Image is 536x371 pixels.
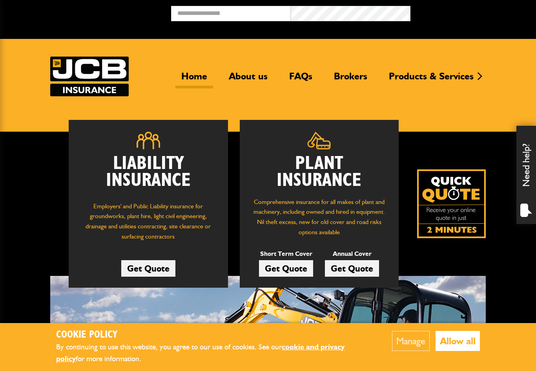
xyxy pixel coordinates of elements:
button: Allow all [436,331,480,351]
a: Get Quote [325,260,379,277]
button: Broker Login [410,6,530,18]
p: Short Term Cover [259,249,313,259]
p: Annual Cover [325,249,379,259]
a: Brokers [328,70,373,88]
a: Get Quote [121,260,175,277]
a: Get your insurance quote isn just 2-minutes [417,169,486,238]
h2: Liability Insurance [80,155,216,193]
img: Quick Quote [417,169,486,238]
a: Home [175,70,213,88]
img: JCB Insurance Services logo [50,57,129,96]
h2: Plant Insurance [252,155,387,189]
a: About us [223,70,273,88]
a: FAQs [283,70,318,88]
h2: Cookie Policy [56,329,368,341]
button: Manage [392,331,430,351]
a: JCB Insurance Services [50,57,129,96]
p: Employers' and Public Liability insurance for groundworks, plant hire, light civil engineering, d... [80,201,216,246]
a: Products & Services [383,70,479,88]
div: Need help? [516,126,536,224]
p: Comprehensive insurance for all makes of plant and machinery, including owned and hired in equipm... [252,197,387,237]
a: Get Quote [259,260,313,277]
p: By continuing to use this website, you agree to our use of cookies. See our for more information. [56,341,368,365]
